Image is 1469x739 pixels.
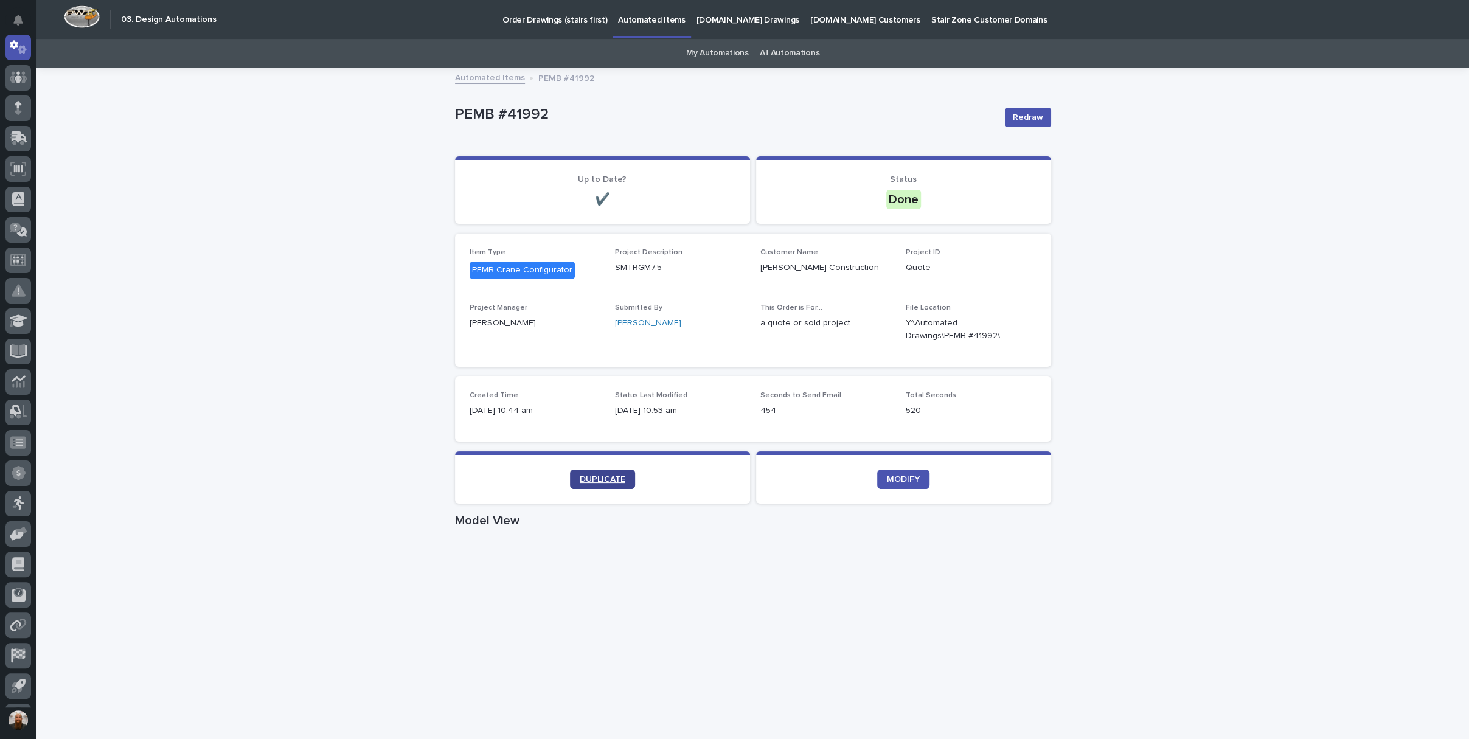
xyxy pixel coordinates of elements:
span: Created Time [470,392,518,399]
a: [PERSON_NAME] [615,317,681,330]
p: SMTRGM7.5 [615,262,746,274]
span: Up to Date? [578,175,627,184]
div: Done [886,190,921,209]
p: Quote [906,262,1037,274]
span: This Order is For... [760,304,822,311]
span: Customer Name [760,249,818,256]
p: ✔️ [470,192,735,207]
span: Project ID [906,249,940,256]
div: PEMB Crane Configurator [470,262,575,279]
p: 520 [906,404,1037,417]
a: My Automations [686,39,749,68]
img: Workspace Logo [64,5,100,28]
span: Status [890,175,917,184]
p: [DATE] 10:44 am [470,404,600,417]
h1: Model View [455,513,1051,528]
a: Automated Items [455,70,525,84]
span: Item Type [470,249,505,256]
p: [PERSON_NAME] [470,317,600,330]
span: File Location [906,304,951,311]
button: Notifications [5,7,31,33]
div: Notifications [15,15,31,34]
span: Submitted By [615,304,662,311]
button: users-avatar [5,707,31,733]
p: [DATE] 10:53 am [615,404,746,417]
span: MODIFY [887,475,920,484]
a: MODIFY [877,470,929,489]
span: Status Last Modified [615,392,687,399]
a: DUPLICATE [570,470,635,489]
span: Project Manager [470,304,527,311]
p: 454 [760,404,891,417]
: Y:\Automated Drawings\PEMB #41992\ [906,317,1007,342]
p: PEMB #41992 [538,71,594,84]
span: DUPLICATE [580,475,625,484]
h2: 03. Design Automations [121,15,217,25]
p: [PERSON_NAME] Construction [760,262,891,274]
span: Seconds to Send Email [760,392,841,399]
p: PEMB #41992 [455,106,995,123]
span: Total Seconds [906,392,956,399]
span: Project Description [615,249,682,256]
span: Redraw [1013,111,1043,123]
p: a quote or sold project [760,317,891,330]
a: All Automations [760,39,819,68]
button: Redraw [1005,108,1051,127]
